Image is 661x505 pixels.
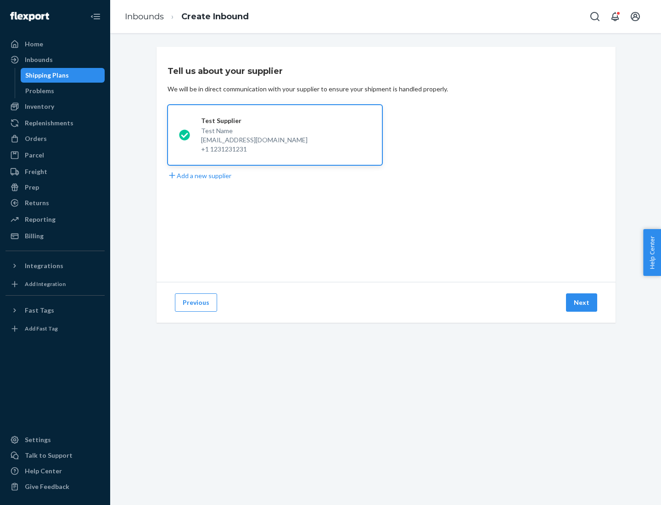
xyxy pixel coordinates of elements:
a: Inventory [6,99,105,114]
button: Open Search Box [586,7,604,26]
div: Settings [25,435,51,444]
button: Open account menu [626,7,644,26]
button: Give Feedback [6,479,105,494]
a: Add Fast Tag [6,321,105,336]
div: Give Feedback [25,482,69,491]
button: Next [566,293,597,312]
button: Add a new supplier [168,171,231,180]
a: Freight [6,164,105,179]
button: Integrations [6,258,105,273]
div: Prep [25,183,39,192]
div: Orders [25,134,47,143]
a: Orders [6,131,105,146]
div: Add Fast Tag [25,325,58,332]
a: Prep [6,180,105,195]
div: Help Center [25,466,62,476]
a: Problems [21,84,105,98]
a: Talk to Support [6,448,105,463]
ol: breadcrumbs [118,3,256,30]
a: Billing [6,229,105,243]
div: Inbounds [25,55,53,64]
div: Billing [25,231,44,241]
h3: Tell us about your supplier [168,65,283,77]
a: Add Integration [6,277,105,292]
a: Home [6,37,105,51]
div: Fast Tags [25,306,54,315]
img: Flexport logo [10,12,49,21]
div: Talk to Support [25,451,73,460]
a: Inbounds [6,52,105,67]
button: Open notifications [606,7,624,26]
div: Returns [25,198,49,208]
button: Previous [175,293,217,312]
a: Create Inbound [181,11,249,22]
a: Replenishments [6,116,105,130]
div: Parcel [25,151,44,160]
div: Reporting [25,215,56,224]
div: Shipping Plans [25,71,69,80]
div: Integrations [25,261,63,270]
a: Parcel [6,148,105,163]
div: Add Integration [25,280,66,288]
button: Help Center [643,229,661,276]
a: Reporting [6,212,105,227]
a: Settings [6,432,105,447]
a: Returns [6,196,105,210]
div: We will be in direct communication with your supplier to ensure your shipment is handled properly. [168,84,448,94]
a: Help Center [6,464,105,478]
div: Problems [25,86,54,95]
div: Inventory [25,102,54,111]
button: Fast Tags [6,303,105,318]
div: Replenishments [25,118,73,128]
a: Shipping Plans [21,68,105,83]
a: Inbounds [125,11,164,22]
div: Home [25,39,43,49]
div: Freight [25,167,47,176]
button: Close Navigation [86,7,105,26]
